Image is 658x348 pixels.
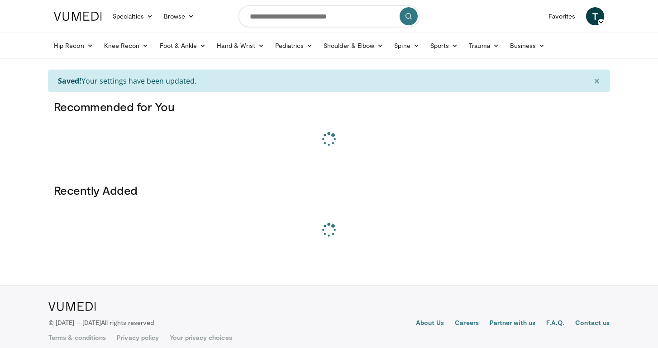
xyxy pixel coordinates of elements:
input: Search topics, interventions [238,5,420,27]
a: Careers [455,318,479,329]
a: Specialties [107,7,158,25]
a: Spine [389,37,424,55]
a: Foot & Ankle [154,37,212,55]
a: Hand & Wrist [211,37,270,55]
strong: Saved! [58,76,81,86]
a: Pediatrics [270,37,318,55]
img: VuMedi Logo [48,302,96,311]
a: Shoulder & Elbow [318,37,389,55]
a: About Us [416,318,444,329]
a: Your privacy choices [170,333,232,342]
a: Hip Recon [48,37,99,55]
a: Contact us [575,318,610,329]
a: Sports [425,37,464,55]
a: Trauma [463,37,505,55]
h3: Recently Added [54,183,604,198]
a: Favorites [543,7,581,25]
div: Your settings have been updated. [48,70,610,92]
span: All rights reserved [101,319,154,326]
a: F.A.Q. [546,318,564,329]
a: Partner with us [490,318,535,329]
img: VuMedi Logo [54,12,102,21]
button: × [585,70,609,92]
p: © [DATE] – [DATE] [48,318,154,327]
a: Privacy policy [117,333,159,342]
a: T [586,7,604,25]
h3: Recommended for You [54,99,604,114]
a: Business [505,37,551,55]
a: Knee Recon [99,37,154,55]
a: Terms & conditions [48,333,106,342]
a: Browse [158,7,200,25]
